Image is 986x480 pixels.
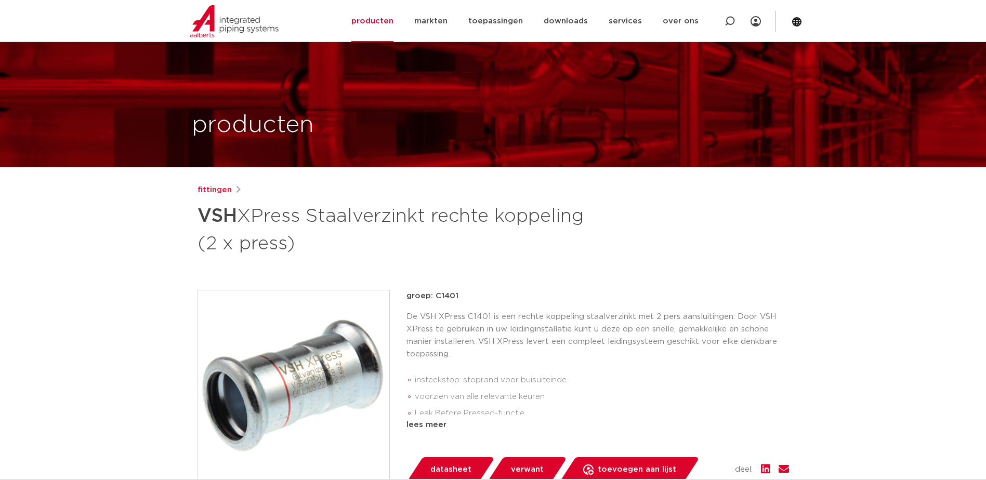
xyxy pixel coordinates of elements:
strong: VSH [198,207,237,225]
p: De VSH XPress C1401 is een rechte koppeling staalverzinkt met 2 pers aansluitingen. Door VSH XPre... [406,311,789,361]
span: verwant [511,461,544,478]
li: Leak Before Pressed-functie [415,405,789,422]
li: insteekstop: stoprand voor buisuiteinde [415,372,789,389]
a: fittingen [198,184,232,196]
span: toevoegen aan lijst [598,461,676,478]
li: voorzien van alle relevante keuren [415,389,789,405]
div: lees meer [406,419,789,431]
span: datasheet [430,461,471,478]
span: deel: [735,463,753,476]
p: groep: C1401 [406,290,789,302]
h1: producten [192,109,314,142]
h1: XPress Staalverzinkt rechte koppeling (2 x press) [198,201,588,257]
